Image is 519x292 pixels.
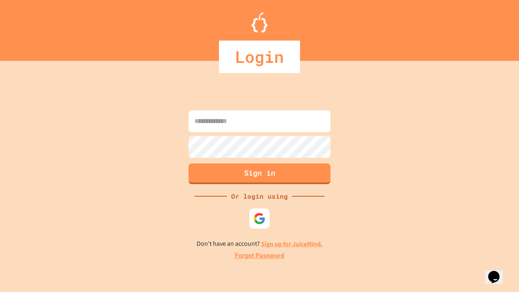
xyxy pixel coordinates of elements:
[189,163,330,184] button: Sign in
[261,240,323,248] a: Sign up for JuiceMind.
[253,213,266,225] img: google-icon.svg
[251,12,268,32] img: Logo.svg
[227,191,292,201] div: Or login using
[197,239,323,249] p: Don't have an account?
[219,41,300,73] div: Login
[235,251,284,261] a: Forgot Password
[485,260,511,284] iframe: chat widget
